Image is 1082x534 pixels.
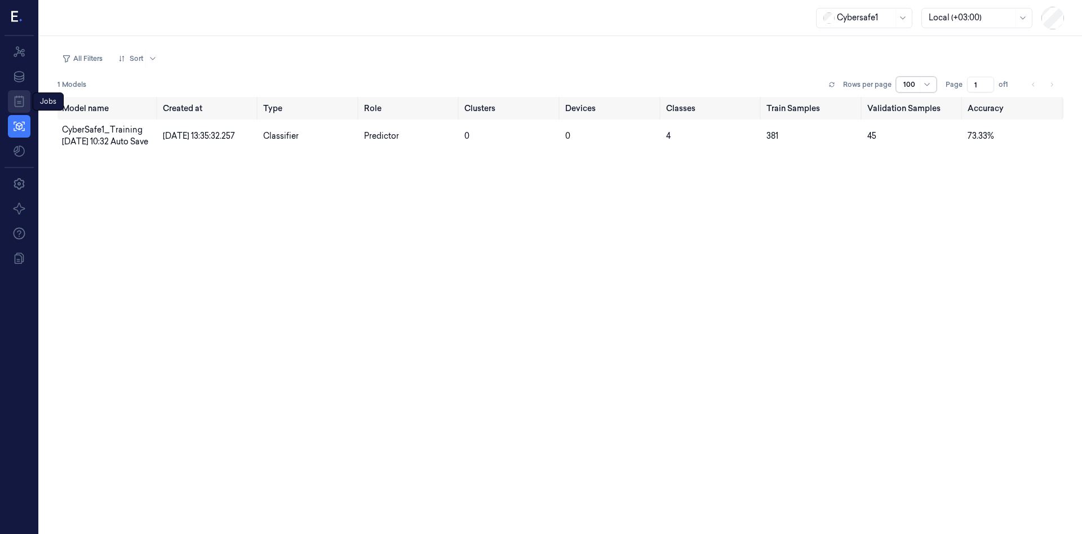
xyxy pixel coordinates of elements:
span: of 1 [999,80,1017,90]
span: 4 [666,131,671,141]
span: Predictor [364,131,399,141]
nav: pagination [1026,77,1059,92]
div: Jobs [33,92,64,111]
th: Role [360,97,460,120]
span: 45 [867,131,876,141]
span: CyberSafe1_Training [DATE] 10:32 Auto Save [62,125,148,147]
button: All Filters [57,50,107,68]
span: Classifier [263,131,299,141]
p: Rows per page [843,80,892,90]
span: 0 [565,131,570,141]
span: 1 Models [57,80,86,90]
span: 0 [464,131,469,141]
th: Train Samples [762,97,863,120]
th: Validation Samples [863,97,964,120]
th: Model name [57,97,158,120]
th: Devices [561,97,662,120]
th: Clusters [460,97,561,120]
span: 73.33% [968,131,994,141]
th: Accuracy [963,97,1064,120]
span: 381 [766,131,778,141]
th: Created at [158,97,259,120]
th: Type [259,97,360,120]
span: Page [946,80,963,90]
span: [DATE] 13:35:32.257 [163,131,235,141]
th: Classes [662,97,762,120]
